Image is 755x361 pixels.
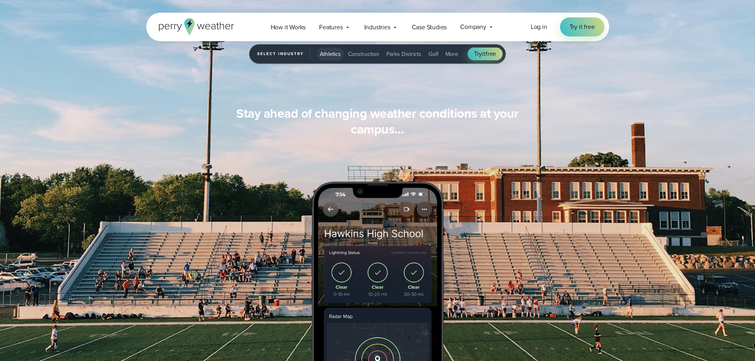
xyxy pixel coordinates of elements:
[570,22,595,32] span: Try it free
[345,48,382,60] button: Construction
[442,48,461,60] button: More
[560,17,604,36] a: Try it free
[405,19,454,35] a: Case Studies
[383,48,424,60] button: Parks Districts
[445,50,458,58] span: More
[482,49,485,58] span: it
[474,49,496,59] span: Try free
[531,22,547,32] a: Log in
[317,48,344,60] button: Athletics
[386,50,421,58] span: Parks Districts
[320,50,341,58] span: Athletics
[364,23,390,32] span: Industries
[257,49,310,59] span: Select Industry
[428,50,438,58] span: Golf
[319,23,342,32] span: Features
[271,23,306,32] span: How it Works
[264,19,313,35] a: How it Works
[412,23,447,32] span: Case Studies
[460,22,486,32] span: Company
[226,105,530,137] h3: Stay ahead of changing weather conditions at your campus…
[468,48,503,60] a: Tryitfree
[531,22,547,31] span: Log in
[425,48,442,60] button: Golf
[348,50,379,58] span: Construction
